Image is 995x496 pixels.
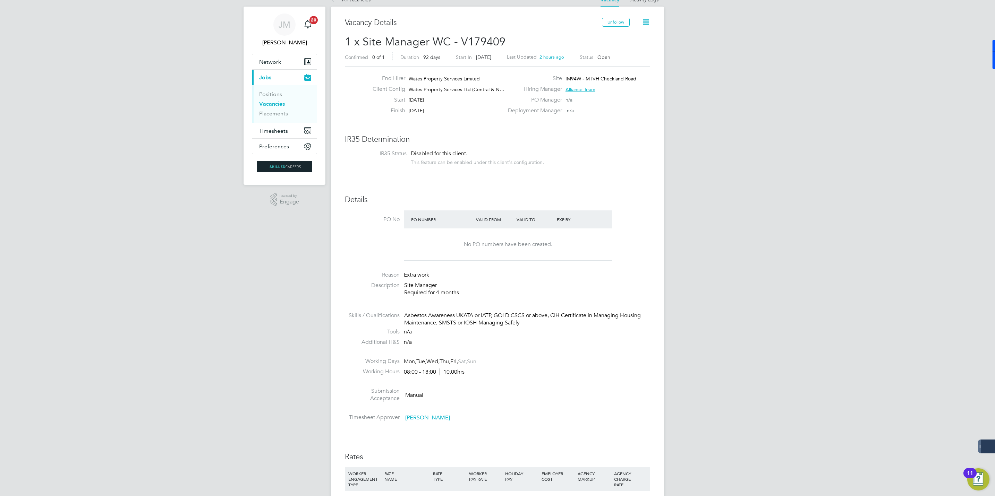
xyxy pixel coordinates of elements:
div: Jobs [252,85,317,123]
span: Thu, [440,358,450,365]
div: EMPLOYER COST [540,467,576,485]
label: PO Manager [504,96,562,104]
div: This feature can be enabled under this client's configuration. [411,157,544,165]
div: AGENCY CHARGE RATE [612,467,648,491]
span: Sat, [458,358,467,365]
label: End Hirer [367,75,405,82]
a: Powered byEngage [270,193,299,206]
span: 20 [309,16,318,24]
div: WORKER PAY RATE [467,467,503,485]
label: Confirmed [345,54,368,60]
span: Fri, [450,358,458,365]
button: Unfollow [602,18,630,27]
div: RATE TYPE [431,467,467,485]
div: AGENCY MARKUP [576,467,612,485]
label: Site [504,75,562,82]
h3: IR35 Determination [345,134,650,145]
span: 2 hours ago [539,54,564,60]
label: Start [367,96,405,104]
a: Go to home page [252,161,317,172]
div: Valid From [474,213,515,226]
label: Hiring Manager [504,86,562,93]
a: JM[PERSON_NAME] [252,14,317,47]
img: skilledcareers-logo-retina.png [257,161,312,172]
span: Open [597,54,610,60]
a: 20 [301,14,315,36]
label: Additional H&S [345,339,400,346]
span: [DATE] [409,107,424,114]
label: Submission Acceptance [345,388,400,402]
label: Finish [367,107,405,114]
div: Valid To [515,213,555,226]
div: WORKER ENGAGEMENT TYPE [347,467,383,491]
span: Manual [405,391,423,398]
label: IR35 Status [352,150,407,157]
label: Tools [345,328,400,336]
span: [DATE] [476,54,491,60]
button: Jobs [252,70,317,85]
a: Placements [259,110,288,117]
button: Open Resource Center, 11 new notifications [967,468,989,490]
label: Skills / Qualifications [345,312,400,319]
div: 08:00 - 18:00 [404,368,465,376]
span: Jobs [259,74,271,81]
label: Working Hours [345,368,400,375]
div: 11 [967,473,973,482]
label: Start In [456,54,472,60]
span: Timesheets [259,128,288,134]
label: Description [345,282,400,289]
span: Engage [280,199,299,205]
span: Powered by [280,193,299,199]
h3: Vacancy Details [345,18,602,28]
span: Tue, [416,358,426,365]
div: Expiry [555,213,596,226]
p: Site Manager Required for 4 months [404,282,650,296]
div: RATE NAME [383,467,431,485]
div: Asbestos Awareness UKATA or IATP, GOLD CSCS or above, CIH Certificate in Managing Housing Mainten... [404,312,650,327]
label: Client Config [367,86,405,93]
label: Duration [400,54,419,60]
span: n/a [567,107,574,114]
div: HOLIDAY PAY [503,467,539,485]
span: 10.00hrs [440,368,465,375]
nav: Main navigation [244,7,325,185]
span: n/a [404,328,412,335]
a: Positions [259,91,282,97]
span: Wates Property Services Ltd (Central & N… [409,86,504,93]
span: 1 x Site Manager WC - V179409 [345,35,505,49]
span: n/a [404,339,412,346]
span: Jack McMurray [252,38,317,47]
span: [PERSON_NAME] [405,414,450,421]
button: Network [252,54,317,69]
label: PO No [345,216,400,223]
a: Vacancies [259,101,285,107]
span: Network [259,59,281,65]
span: Mon, [404,358,416,365]
span: Disabled for this client. [411,150,467,157]
label: Timesheet Approver [345,414,400,421]
span: 92 days [423,54,440,60]
span: Wed, [426,358,440,365]
span: Preferences [259,143,289,150]
span: Sun [467,358,476,365]
label: Reason [345,271,400,279]
h3: Details [345,195,650,205]
span: JM [279,20,290,29]
div: PO Number [409,213,474,226]
label: Working Days [345,358,400,365]
span: [DATE] [409,97,424,103]
div: No PO numbers have been created. [411,241,605,248]
label: Deployment Manager [504,107,562,114]
button: Preferences [252,139,317,154]
span: Extra work [404,271,429,278]
h3: Rates [345,452,650,462]
span: 0 of 1 [372,54,385,60]
label: Last Updated [507,54,537,60]
span: Alliance Team [565,86,595,93]
span: Wates Property Services Limited [409,76,480,82]
span: n/a [565,97,572,103]
span: IM94W - MTVH Checkland Road [565,76,636,82]
button: Timesheets [252,123,317,138]
label: Status [580,54,593,60]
